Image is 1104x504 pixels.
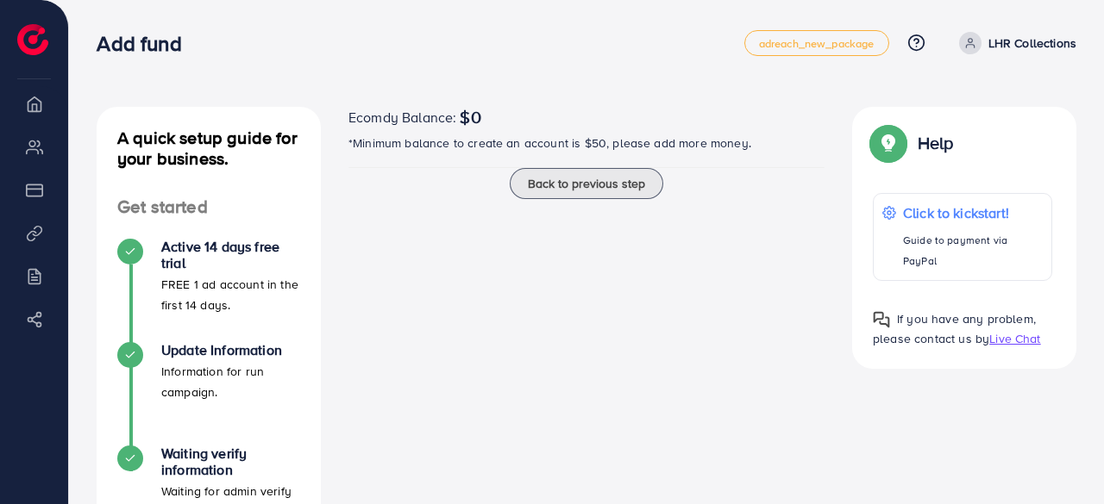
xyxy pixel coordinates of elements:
h4: A quick setup guide for your business. [97,128,321,169]
img: logo [17,24,48,55]
span: If you have any problem, please contact us by [873,310,1036,347]
h4: Waiting verify information [161,445,300,478]
span: adreach_new_package [759,38,875,49]
a: LHR Collections [952,32,1076,54]
p: LHR Collections [988,33,1076,53]
button: Back to previous step [510,168,663,199]
span: Ecomdy Balance: [348,107,456,128]
span: Back to previous step [528,175,645,192]
p: Information for run campaign. [161,361,300,402]
img: Popup guide [873,128,904,159]
h4: Active 14 days free trial [161,239,300,271]
li: Update Information [97,342,321,445]
a: adreach_new_package [744,30,889,56]
h4: Update Information [161,342,300,358]
li: Active 14 days free trial [97,239,321,342]
span: Live Chat [989,330,1040,347]
img: Popup guide [873,311,890,328]
span: $0 [460,107,480,128]
h3: Add fund [97,31,195,56]
p: *Minimum balance to create an account is $50, please add more money. [348,133,825,153]
h4: Get started [97,196,321,218]
p: Guide to payment via PayPal [903,230,1043,271]
p: Help [918,133,954,153]
p: FREE 1 ad account in the first 14 days. [161,274,300,315]
p: Click to kickstart! [903,202,1043,223]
